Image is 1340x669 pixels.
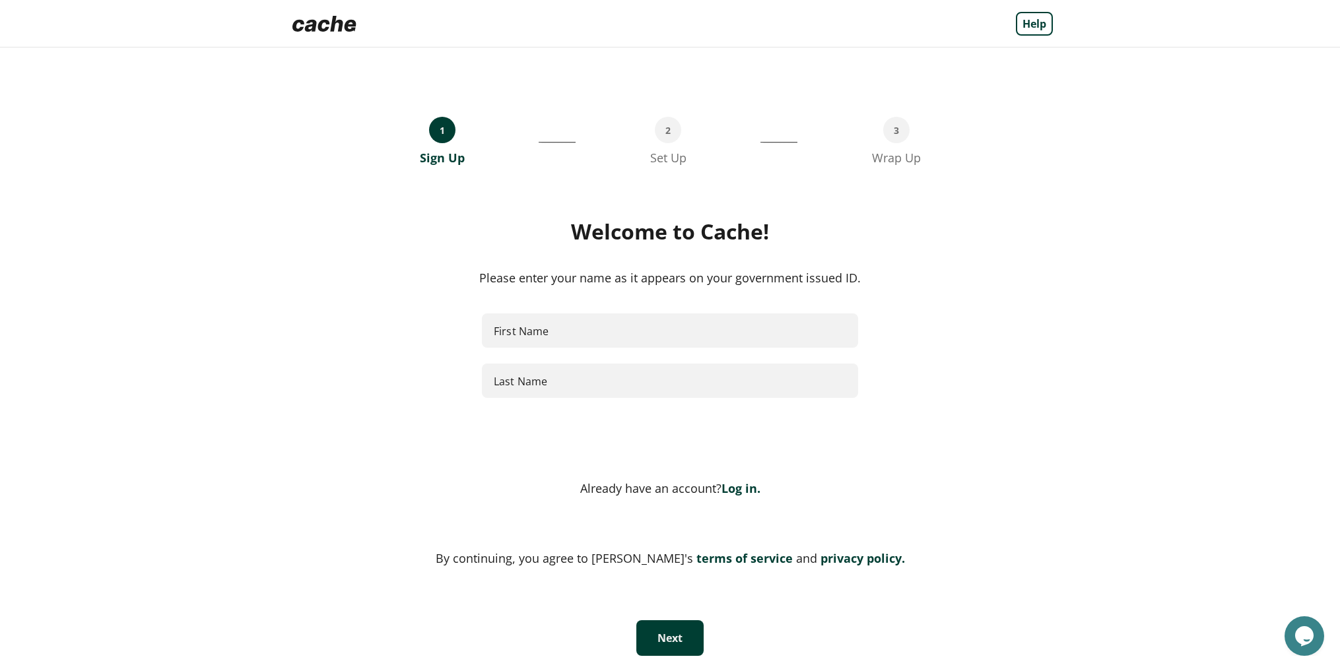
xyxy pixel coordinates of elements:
div: __________________________________ [539,117,576,166]
a: Log in. [721,480,760,496]
div: Sign Up [420,150,465,166]
div: By continuing, you agree to [PERSON_NAME]'s and [287,549,1053,567]
div: Wrap Up [872,150,921,166]
div: 1 [429,117,455,143]
a: privacy policy. [817,550,905,566]
img: Logo [287,11,362,37]
div: Welcome to Cache! [287,218,1053,245]
div: Please enter your name as it appears on your government issued ID. [287,269,1053,287]
a: Help [1016,12,1053,36]
iframe: chat widget [1285,616,1327,656]
div: 2 [655,117,681,143]
div: Set Up [650,150,687,166]
div: Already have an account? [287,480,1053,496]
a: terms of service [693,550,793,566]
div: ___________________________________ [760,117,797,166]
div: 3 [883,117,910,143]
button: Next [636,620,704,656]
